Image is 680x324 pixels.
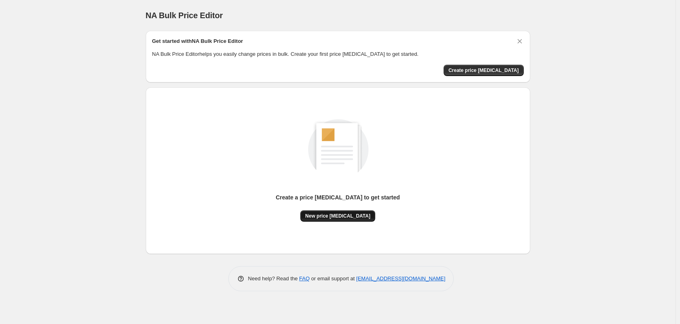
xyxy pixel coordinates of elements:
span: or email support at [310,275,356,282]
button: New price [MEDICAL_DATA] [300,210,375,222]
a: [EMAIL_ADDRESS][DOMAIN_NAME] [356,275,445,282]
button: Dismiss card [516,37,524,45]
p: NA Bulk Price Editor helps you easily change prices in bulk. Create your first price [MEDICAL_DAT... [152,50,524,58]
a: FAQ [299,275,310,282]
span: Need help? Read the [248,275,300,282]
span: NA Bulk Price Editor [146,11,223,20]
p: Create a price [MEDICAL_DATA] to get started [276,193,400,201]
button: Create price change job [444,65,524,76]
span: New price [MEDICAL_DATA] [305,213,370,219]
span: Create price [MEDICAL_DATA] [448,67,519,74]
h2: Get started with NA Bulk Price Editor [152,37,243,45]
